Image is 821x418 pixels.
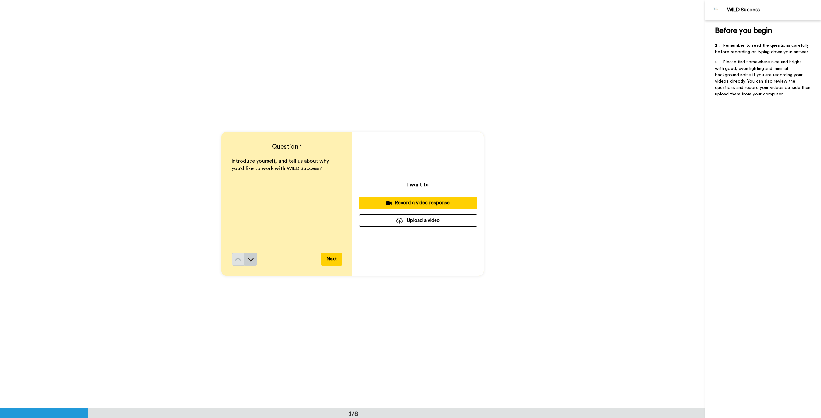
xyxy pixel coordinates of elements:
[715,60,812,96] span: Please find somewhere nice and bright with good, even lighting and minimal background noise if yo...
[321,253,342,266] button: Next
[338,409,368,418] div: 1/8
[407,181,429,189] p: I want to
[232,142,342,151] h4: Question 1
[708,3,724,18] img: Profile Image
[727,7,821,13] div: WILD Success
[364,200,472,206] div: Record a video response
[359,214,477,227] button: Upload a video
[715,43,810,54] span: Remember to read the questions carefully before recording or typing down your answer.
[359,197,477,209] button: Record a video response
[715,27,772,35] span: Before you begin
[232,159,330,171] span: Introduce yourself, and tell us about why you'd like to work with WILD Success?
